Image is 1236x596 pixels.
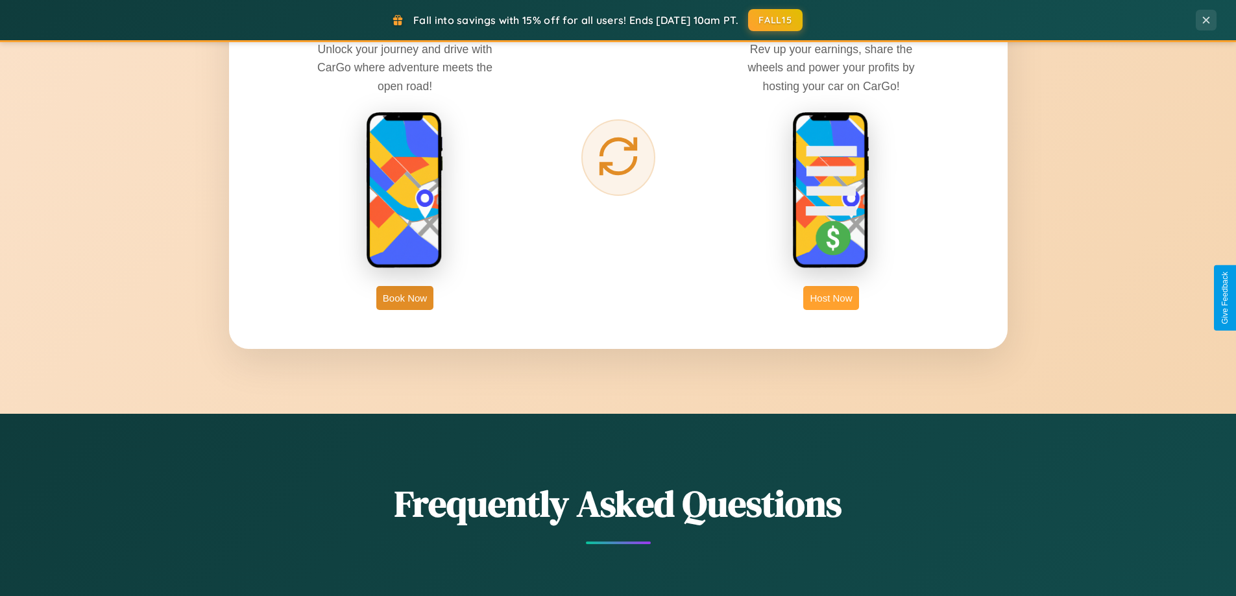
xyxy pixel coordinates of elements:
button: Book Now [376,286,433,310]
img: host phone [792,112,870,270]
p: Rev up your earnings, share the wheels and power your profits by hosting your car on CarGo! [734,40,928,95]
img: rent phone [366,112,444,270]
div: Give Feedback [1220,272,1230,324]
h2: Frequently Asked Questions [229,479,1008,529]
button: FALL15 [748,9,803,31]
span: Fall into savings with 15% off for all users! Ends [DATE] 10am PT. [413,14,738,27]
button: Host Now [803,286,858,310]
p: Unlock your journey and drive with CarGo where adventure meets the open road! [308,40,502,95]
